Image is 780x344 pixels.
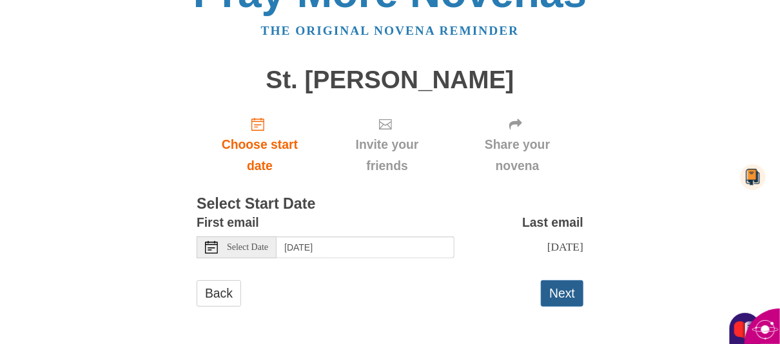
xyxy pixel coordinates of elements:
[227,243,268,252] span: Select Date
[197,280,241,307] a: Back
[522,212,583,233] label: Last email
[464,134,570,177] span: Share your novena
[197,106,323,183] a: Choose start date
[197,66,583,94] h1: St. [PERSON_NAME]
[197,196,583,213] h3: Select Start Date
[336,134,438,177] span: Invite your friends
[541,280,583,307] button: Next
[197,212,259,233] label: First email
[547,240,583,253] span: [DATE]
[323,106,451,183] div: Click "Next" to confirm your start date first.
[261,24,520,37] a: The original novena reminder
[451,106,583,183] div: Click "Next" to confirm your start date first.
[210,134,310,177] span: Choose start date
